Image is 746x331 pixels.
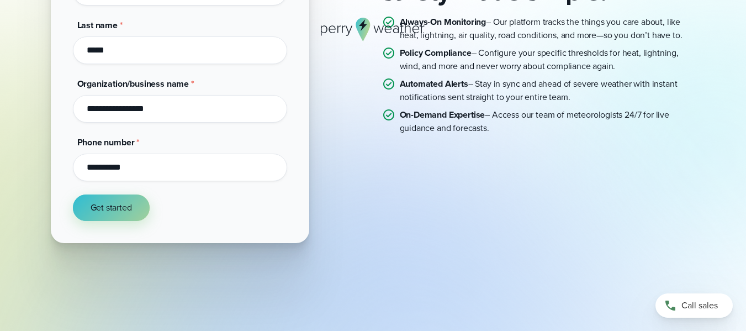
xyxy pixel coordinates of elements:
[91,201,132,214] span: Get started
[400,108,696,135] p: – Access our team of meteorologists 24/7 for live guidance and forecasts.
[77,136,135,149] span: Phone number
[400,46,696,73] p: – Configure your specific thresholds for heat, lightning, wind, and more and never worry about co...
[73,195,150,221] button: Get started
[400,15,696,42] p: – Our platform tracks the things you care about, like heat, lightning, air quality, road conditio...
[400,77,468,90] strong: Automated Alerts
[400,46,472,59] strong: Policy Compliance
[681,299,718,312] span: Call sales
[400,77,696,104] p: – Stay in sync and ahead of severe weather with instant notifications sent straight to your entir...
[77,77,189,90] span: Organization/business name
[400,15,486,28] strong: Always-On Monitoring
[400,108,485,121] strong: On-Demand Expertise
[655,293,733,318] a: Call sales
